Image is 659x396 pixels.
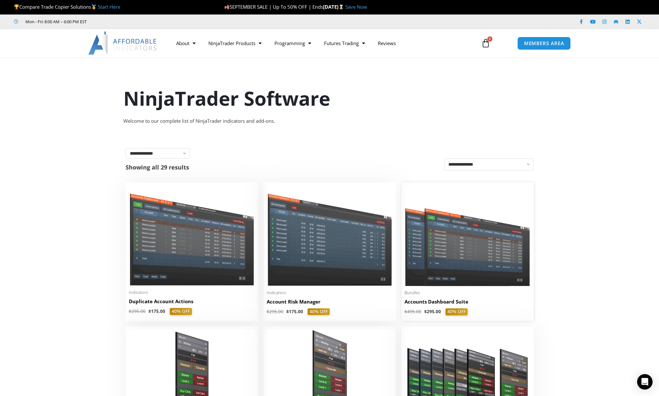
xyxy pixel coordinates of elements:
[224,4,323,10] span: SEPTEMBER SALE | Up To 50% OFF | Ends
[129,308,131,314] span: $
[318,36,371,51] a: Futures Trading
[524,41,564,46] span: MEMBERS AREA
[267,298,393,308] a: Account Risk Manager
[268,36,318,51] a: Programming
[267,290,393,295] span: Indicators
[472,34,500,53] a: 0
[405,290,530,295] span: Bundles
[14,5,19,9] img: 🏆
[308,308,330,315] span: 40% OFF
[123,85,536,112] h1: NinjaTrader Software
[267,298,393,305] h2: Account Risk Manager
[637,374,653,390] div: Open Intercom Messenger
[371,36,402,51] a: Reviews
[405,309,421,314] bdi: 495.00
[424,309,427,314] span: $
[405,298,530,305] h2: Accounts Dashboard Suite
[170,308,192,315] span: 40% OFF
[286,309,289,314] span: $
[123,117,536,126] div: Welcome to our complete list of NinjaTrader indicators and add-ons.
[202,36,268,51] a: NinjaTrader Products
[405,186,530,286] img: Accounts Dashboard Suite
[170,36,474,51] nav: Menu
[224,5,229,9] img: 🍂
[445,308,468,315] span: 40% OFF
[126,164,189,170] p: Showing all 29 results
[129,308,146,314] bdi: 295.00
[96,18,192,25] iframe: Customer reviews powered by Trustpilot
[267,309,269,314] span: $
[129,298,255,308] a: Duplicate Account Actions
[88,32,158,55] img: LogoAI | Affordable Indicators – NinjaTrader
[98,4,120,10] a: Start Here
[339,5,344,9] img: ⌛
[170,36,202,51] a: About
[91,5,96,9] img: 🥇
[345,4,367,10] a: Save Now
[148,308,151,314] span: $
[286,309,303,314] bdi: 175.00
[148,308,165,314] bdi: 175.00
[487,36,492,42] span: 0
[323,4,345,10] strong: [DATE]
[129,290,255,295] span: Indicators
[267,186,393,286] img: Account Risk Manager
[129,298,255,305] h2: Duplicate Account Actions
[129,186,255,286] img: Duplicate Account Actions
[405,298,530,308] a: Accounts Dashboard Suite
[424,309,441,314] bdi: 295.00
[405,309,407,314] span: $
[444,159,534,170] select: Shop order
[517,37,571,50] a: MEMBERS AREA
[267,309,283,314] bdi: 295.00
[24,18,87,25] span: Mon - Fri: 8:00 AM – 6:00 PM EST
[14,4,120,10] span: Compare Trade Copier Solutions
